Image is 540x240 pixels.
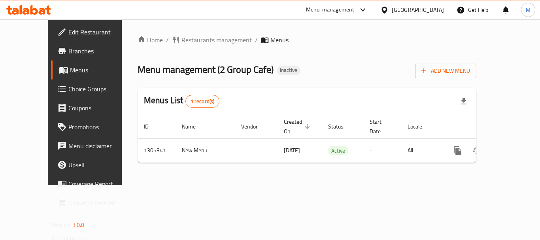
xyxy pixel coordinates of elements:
[144,94,219,108] h2: Menus List
[51,23,138,42] a: Edit Restaurant
[138,35,476,45] nav: breadcrumb
[421,66,470,76] span: Add New Menu
[241,122,268,131] span: Vendor
[277,66,300,75] div: Inactive
[328,146,348,155] span: Active
[448,141,467,160] button: more
[51,60,138,79] a: Menus
[181,35,252,45] span: Restaurants management
[284,117,312,136] span: Created On
[68,103,132,113] span: Coupons
[363,138,401,163] td: -
[186,98,219,105] span: 1 record(s)
[442,115,531,139] th: Actions
[68,141,132,151] span: Menu disclaimer
[51,42,138,60] a: Branches
[467,141,486,160] button: Change Status
[392,6,444,14] div: [GEOGRAPHIC_DATA]
[68,122,132,132] span: Promotions
[51,117,138,136] a: Promotions
[415,64,476,78] button: Add New Menu
[182,122,206,131] span: Name
[51,79,138,98] a: Choice Groups
[255,35,258,45] li: /
[328,122,354,131] span: Status
[68,27,132,37] span: Edit Restaurant
[138,35,163,45] a: Home
[51,98,138,117] a: Coupons
[68,46,132,56] span: Branches
[138,60,274,78] span: Menu management ( 2 Group Cafe )
[51,136,138,155] a: Menu disclaimer
[454,92,473,111] div: Export file
[306,5,355,15] div: Menu-management
[68,160,132,170] span: Upsell
[172,35,252,45] a: Restaurants management
[370,117,392,136] span: Start Date
[277,67,300,74] span: Inactive
[138,115,531,163] table: enhanced table
[68,198,132,208] span: Grocery Checklist
[52,220,71,230] span: Version:
[185,95,220,108] div: Total records count
[144,122,159,131] span: ID
[70,65,132,75] span: Menus
[138,138,176,163] td: 1305341
[68,84,132,94] span: Choice Groups
[408,122,432,131] span: Locale
[284,145,300,155] span: [DATE]
[68,179,132,189] span: Coverage Report
[51,174,138,193] a: Coverage Report
[526,6,531,14] span: M
[166,35,169,45] li: /
[270,35,289,45] span: Menus
[176,138,235,163] td: New Menu
[401,138,442,163] td: All
[51,193,138,212] a: Grocery Checklist
[51,155,138,174] a: Upsell
[72,220,85,230] span: 1.0.0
